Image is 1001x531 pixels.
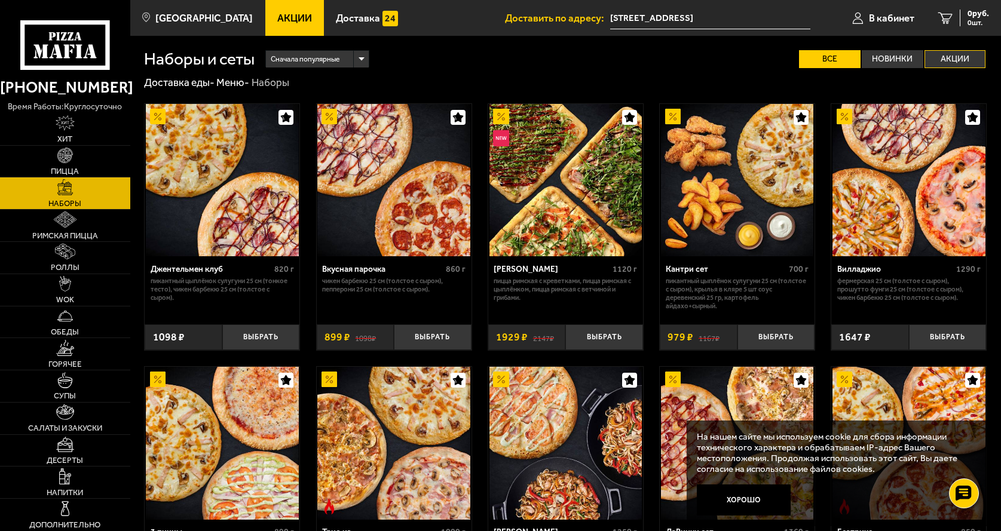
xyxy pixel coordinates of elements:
[665,109,681,124] img: Акционный
[28,424,102,432] span: Салаты и закуски
[325,332,350,342] span: 899 ₽
[355,332,376,342] s: 1098 ₽
[317,104,470,257] img: Вкусная парочка
[956,264,981,274] span: 1290 г
[660,104,815,257] a: АкционныйКантри сет
[277,13,312,23] span: Акции
[493,109,509,124] img: Акционный
[661,367,814,520] img: ДаВинчи сет
[216,76,249,88] a: Меню-
[832,104,985,257] img: Вилладжио
[488,104,643,257] a: АкционныйНовинкаМама Миа
[56,296,74,303] span: WOK
[909,324,987,350] button: Выбрать
[274,264,294,274] span: 820 г
[144,51,255,67] h1: Наборы и сеты
[737,324,815,350] button: Выбрать
[155,13,253,23] span: [GEOGRAPHIC_DATA]
[666,265,786,275] div: Кантри сет
[151,265,271,275] div: Джентельмен клуб
[322,499,337,514] img: Острое блюдо
[666,277,809,311] p: Пикантный цыплёнок сулугуни 25 см (толстое с сыром), крылья в кляре 5 шт соус деревенский 25 гр, ...
[697,484,791,515] button: Хорошо
[317,367,472,520] a: АкционныйОстрое блюдоТрио из Рио
[862,50,923,68] label: Новинки
[494,277,637,302] p: Пицца Римская с креветками, Пицца Римская с цыплёнком, Пицца Римская с ветчиной и грибами.
[252,76,289,90] div: Наборы
[146,367,299,520] img: 3 пиццы
[697,431,969,474] p: На нашем сайте мы используем cookie для сбора информации технического характера и обрабатываем IP...
[789,264,809,274] span: 700 г
[145,104,299,257] a: АкционныйДжентельмен клуб
[48,199,81,207] span: Наборы
[222,324,300,350] button: Выбрать
[322,277,466,294] p: Чикен Барбекю 25 см (толстое с сыром), Пепперони 25 см (толстое с сыром).
[489,104,642,257] img: Мама Миа
[144,76,215,88] a: Доставка еды-
[837,372,852,387] img: Акционный
[496,332,528,342] span: 1929 ₽
[660,367,815,520] a: АкционныйДаВинчи сет
[271,50,340,69] span: Сначала популярные
[29,521,100,529] span: Дополнительно
[47,489,83,496] span: Напитки
[48,360,82,368] span: Горячее
[493,372,509,387] img: Акционный
[336,13,380,23] span: Доставка
[799,50,861,68] label: Все
[839,332,871,342] span: 1647 ₽
[317,104,472,257] a: АкционныйВкусная парочка
[668,332,693,342] span: 979 ₽
[831,104,986,257] a: АкционныйВилладжио
[146,104,299,257] img: Джентельмен клуб
[610,7,810,29] span: Россия, Санкт-Петербург, Индустриальный проспект, 44Д
[322,265,443,275] div: Вкусная парочка
[665,372,681,387] img: Акционный
[317,367,470,520] img: Трио из Рио
[968,10,989,18] span: 0 руб.
[489,367,642,520] img: Вилла Капри
[613,264,637,274] span: 1120 г
[493,130,509,146] img: Новинка
[610,7,810,29] input: Ваш адрес доставки
[505,13,610,23] span: Доставить по адресу:
[446,264,466,274] span: 860 г
[51,328,79,336] span: Обеды
[51,263,79,271] span: Роллы
[150,372,166,387] img: Акционный
[837,265,953,275] div: Вилладжио
[150,109,166,124] img: Акционный
[925,50,986,68] label: Акции
[968,19,989,26] span: 0 шт.
[151,277,294,302] p: Пикантный цыплёнок сулугуни 25 см (тонкое тесто), Чикен Барбекю 25 см (толстое с сыром).
[153,332,185,342] span: 1098 ₽
[322,109,337,124] img: Акционный
[394,324,472,350] button: Выбрать
[699,332,720,342] s: 1167 ₽
[565,324,643,350] button: Выбрать
[837,109,852,124] img: Акционный
[831,367,986,520] a: АкционныйОстрое блюдоБеатриче
[661,104,814,257] img: Кантри сет
[57,135,72,143] span: Хит
[382,11,398,26] img: 15daf4d41897b9f0e9f617042186c801.svg
[51,167,79,175] span: Пицца
[47,456,83,464] span: Десерты
[837,277,981,302] p: Фермерская 25 см (толстое с сыром), Прошутто Фунги 25 см (толстое с сыром), Чикен Барбекю 25 см (...
[54,392,76,400] span: Супы
[145,367,299,520] a: Акционный3 пиццы
[832,367,985,520] img: Беатриче
[533,332,554,342] s: 2147 ₽
[32,232,98,240] span: Римская пицца
[869,13,914,23] span: В кабинет
[488,367,643,520] a: АкционныйВилла Капри
[322,372,337,387] img: Акционный
[494,265,610,275] div: [PERSON_NAME]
